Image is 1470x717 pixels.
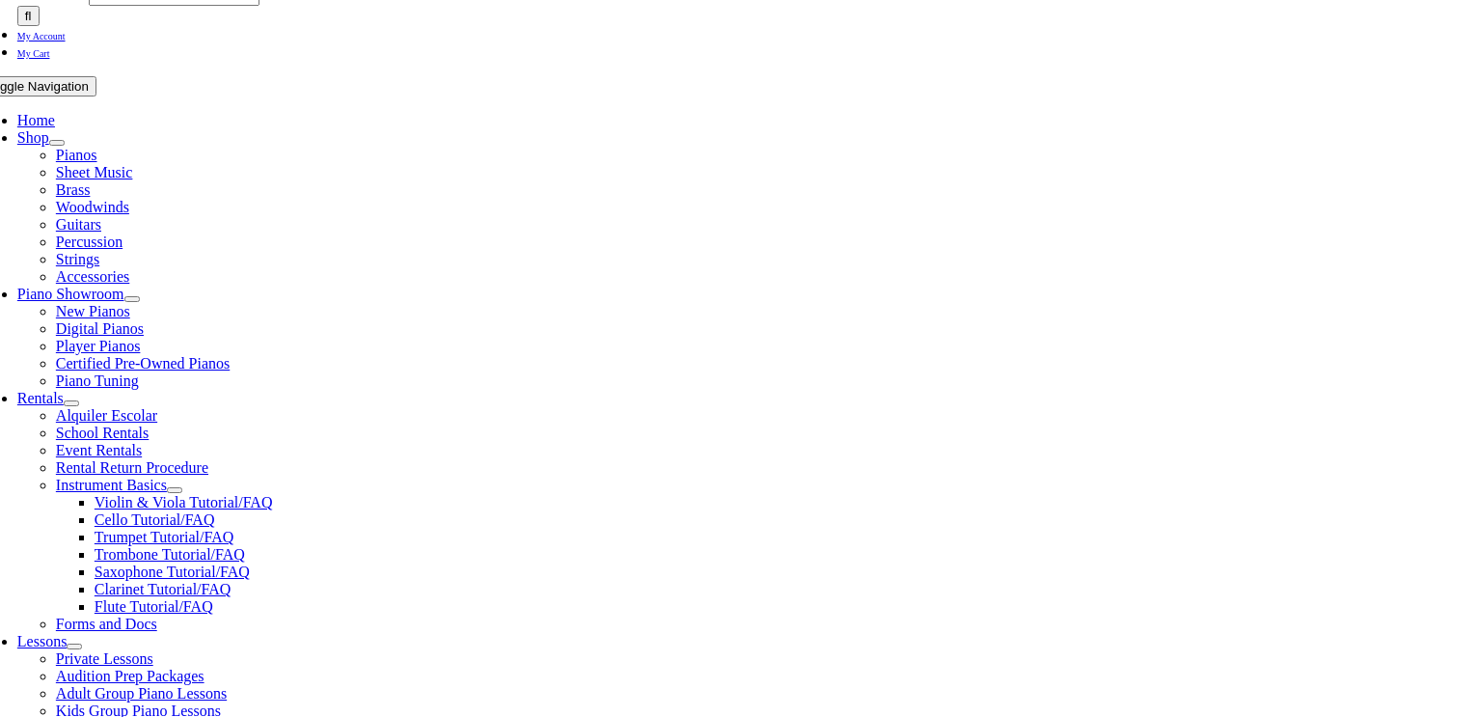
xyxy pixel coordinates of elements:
a: Home [17,112,55,128]
button: Open submenu of Rentals [64,400,79,406]
span: My Cart [17,48,50,59]
a: My Cart [17,43,50,60]
a: Clarinet Tutorial/FAQ [95,581,231,597]
a: Audition Prep Packages [56,668,204,684]
input: Search [17,6,40,26]
a: My Account [17,26,66,42]
span: My Account [17,31,66,41]
a: Lessons [17,633,68,649]
a: Adult Group Piano Lessons [56,685,227,702]
a: Instrument Basics [56,477,167,493]
a: Sheet Music [56,164,133,180]
a: Flute Tutorial/FAQ [95,598,213,615]
a: School Rentals [56,425,149,441]
a: Rentals [17,390,64,406]
a: Guitars [56,216,101,233]
a: Event Rentals [56,442,142,458]
button: Open submenu of Instrument Basics [167,487,182,493]
a: Private Lessons [56,650,153,667]
a: Trombone Tutorial/FAQ [95,546,245,563]
a: Trumpet Tutorial/FAQ [95,529,233,545]
a: Piano Tuning [56,372,139,389]
a: Certified Pre-Owned Pianos [56,355,230,372]
button: Open submenu of Lessons [67,644,82,649]
a: Saxophone Tutorial/FAQ [95,564,250,580]
a: New Pianos [56,303,130,319]
a: Percussion [56,234,122,250]
a: Rental Return Procedure [56,459,208,476]
a: Strings [56,251,99,267]
a: Accessories [56,268,129,285]
a: Pianos [56,147,97,163]
a: Cello Tutorial/FAQ [95,511,215,528]
a: Violin & Viola Tutorial/FAQ [95,494,273,510]
a: Woodwinds [56,199,129,215]
a: Forms and Docs [56,616,157,632]
button: Open submenu of Shop [49,140,65,146]
a: Piano Showroom [17,286,124,302]
button: Open submenu of Piano Showroom [124,296,140,302]
a: Alquiler Escolar [56,407,157,424]
a: Player Pianos [56,338,141,354]
a: Brass [56,181,91,198]
a: Digital Pianos [56,320,144,337]
a: Shop [17,129,49,146]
